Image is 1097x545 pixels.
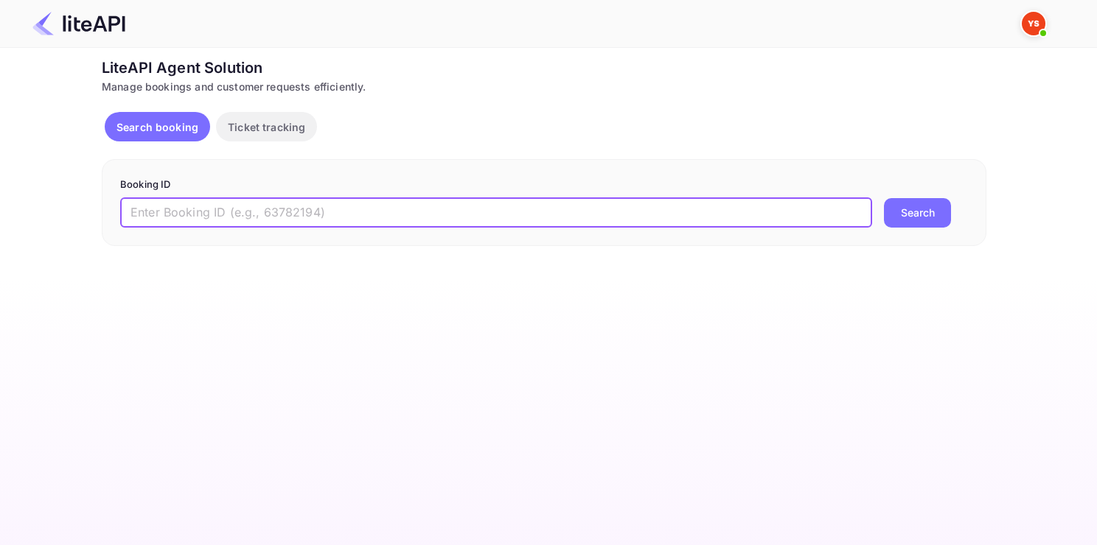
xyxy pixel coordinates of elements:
div: LiteAPI Agent Solution [102,57,986,79]
p: Booking ID [120,177,968,192]
img: Yandex Support [1022,12,1045,35]
input: Enter Booking ID (e.g., 63782194) [120,198,872,228]
p: Search booking [116,119,198,135]
div: Manage bookings and customer requests efficiently. [102,79,986,94]
img: LiteAPI Logo [32,12,125,35]
p: Ticket tracking [228,119,305,135]
button: Search [884,198,951,228]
